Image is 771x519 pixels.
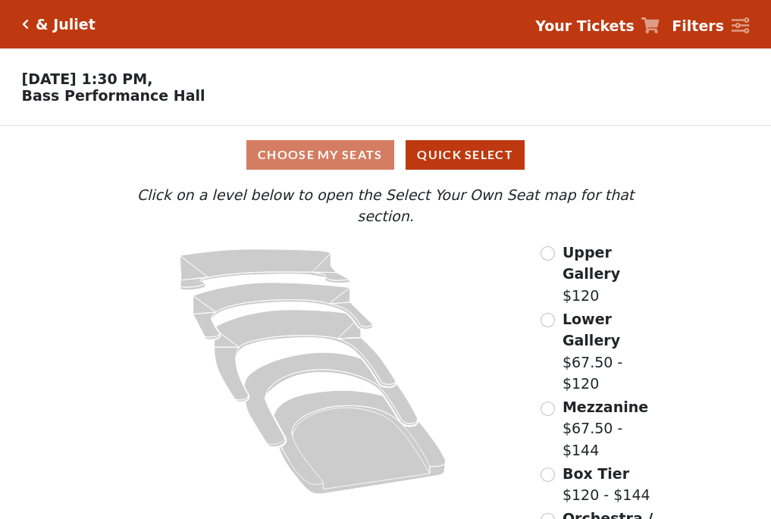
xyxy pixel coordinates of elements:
span: Lower Gallery [563,311,620,349]
span: Upper Gallery [563,244,620,283]
label: $67.50 - $144 [563,396,664,461]
strong: Filters [672,17,724,34]
span: Box Tier [563,465,629,482]
a: Filters [672,15,749,37]
strong: Your Tickets [535,17,635,34]
a: Your Tickets [535,15,660,37]
label: $67.50 - $120 [563,308,664,395]
path: Orchestra / Parterre Circle - Seats Available: 29 [274,390,447,494]
label: $120 - $144 [563,463,650,506]
path: Lower Gallery - Seats Available: 63 [193,283,373,339]
path: Upper Gallery - Seats Available: 302 [180,249,350,290]
a: Click here to go back to filters [22,19,29,30]
p: Click on a level below to open the Select Your Own Seat map for that section. [107,184,663,227]
label: $120 [563,242,664,307]
span: Mezzanine [563,399,648,415]
h5: & Juliet [36,16,96,33]
button: Quick Select [406,140,525,170]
